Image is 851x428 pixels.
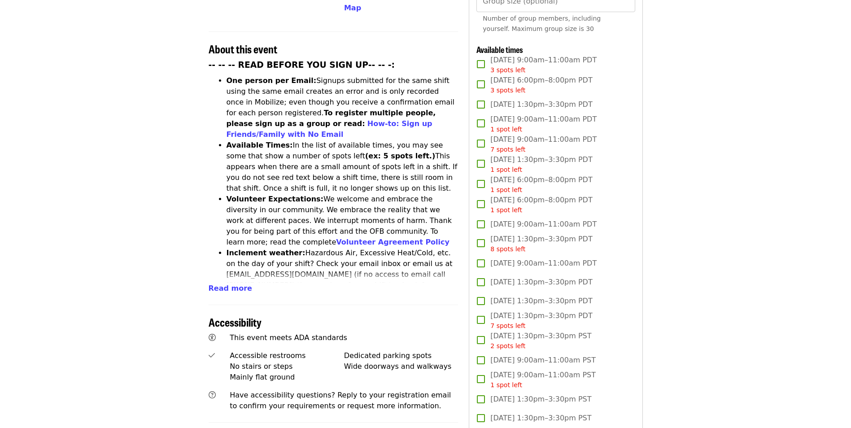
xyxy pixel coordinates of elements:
[227,248,458,301] li: Hazardous Air, Excessive Heat/Cold, etc. on the day of your shift? Check your email inbox or emai...
[209,314,262,330] span: Accessibility
[230,361,344,372] div: No stairs or steps
[476,44,523,55] span: Available times
[490,219,597,230] span: [DATE] 9:00am–11:00am PDT
[490,234,592,254] span: [DATE] 1:30pm–3:30pm PDT
[336,238,450,246] a: Volunteer Agreement Policy
[490,245,525,253] span: 8 spots left
[490,342,525,349] span: 2 spots left
[490,413,591,424] span: [DATE] 1:30pm–3:30pm PST
[490,258,597,269] span: [DATE] 9:00am–11:00am PDT
[227,140,458,194] li: In the list of available times, you may see some that show a number of spots left This appears wh...
[490,394,591,405] span: [DATE] 1:30pm–3:30pm PST
[490,322,525,329] span: 7 spots left
[490,75,592,95] span: [DATE] 6:00pm–8:00pm PDT
[490,55,597,75] span: [DATE] 9:00am–11:00am PDT
[490,175,592,195] span: [DATE] 6:00pm–8:00pm PDT
[490,114,597,134] span: [DATE] 9:00am–11:00am PDT
[227,195,324,203] strong: Volunteer Expectations:
[209,391,216,399] i: question-circle icon
[227,75,458,140] li: Signups submitted for the same shift using the same email creates an error and is only recorded o...
[490,146,525,153] span: 7 spots left
[344,350,458,361] div: Dedicated parking spots
[490,186,522,193] span: 1 spot left
[209,41,277,57] span: About this event
[490,296,592,306] span: [DATE] 1:30pm–3:30pm PDT
[230,372,344,383] div: Mainly flat ground
[490,277,592,288] span: [DATE] 1:30pm–3:30pm PDT
[227,141,293,149] strong: Available Times:
[227,249,305,257] strong: Inclement weather:
[490,99,592,110] span: [DATE] 1:30pm–3:30pm PDT
[209,60,395,70] strong: -- -- -- READ BEFORE YOU SIGN UP-- -- -:
[230,391,451,410] span: Have accessibility questions? Reply to your registration email to confirm your requirements or re...
[227,109,436,128] strong: To register multiple people, please sign up as a group or read:
[209,284,252,293] span: Read more
[490,355,596,366] span: [DATE] 9:00am–11:00am PST
[365,152,435,160] strong: (ex: 5 spots left.)
[230,333,347,342] span: This event meets ADA standards
[490,87,525,94] span: 3 spots left
[227,119,432,139] a: How-to: Sign up Friends/Family with No Email
[490,154,592,175] span: [DATE] 1:30pm–3:30pm PDT
[490,381,522,389] span: 1 spot left
[490,370,596,390] span: [DATE] 9:00am–11:00am PST
[230,350,344,361] div: Accessible restrooms
[490,166,522,173] span: 1 spot left
[209,333,216,342] i: universal-access icon
[490,126,522,133] span: 1 spot left
[344,361,458,372] div: Wide doorways and walkways
[490,310,592,331] span: [DATE] 1:30pm–3:30pm PDT
[490,195,592,215] span: [DATE] 6:00pm–8:00pm PDT
[490,134,597,154] span: [DATE] 9:00am–11:00am PDT
[344,3,361,13] button: Map
[227,194,458,248] li: We welcome and embrace the diversity in our community. We embrace the reality that we work at dif...
[490,66,525,74] span: 3 spots left
[344,4,361,12] span: Map
[483,15,601,32] span: Number of group members, including yourself. Maximum group size is 30
[227,76,317,85] strong: One person per Email:
[490,331,591,351] span: [DATE] 1:30pm–3:30pm PST
[490,206,522,214] span: 1 spot left
[209,283,252,294] button: Read more
[209,351,215,360] i: check icon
